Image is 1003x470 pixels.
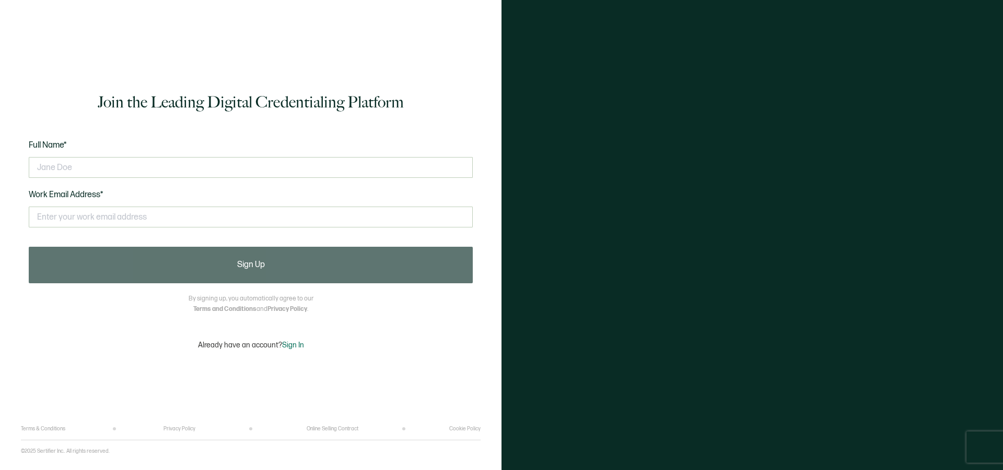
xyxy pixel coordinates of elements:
span: Sign In [282,341,304,350]
p: Already have an account? [198,341,304,350]
a: Terms & Conditions [21,426,65,432]
a: Terms and Conditions [193,305,256,313]
span: Sign Up [237,261,265,269]
span: Full Name* [29,140,67,150]
a: Online Selling Contract [307,426,358,432]
p: ©2025 Sertifier Inc.. All rights reserved. [21,448,110,454]
a: Cookie Policy [449,426,481,432]
a: Privacy Policy [267,305,307,313]
p: By signing up, you automatically agree to our and . [189,294,313,315]
input: Enter your work email address [29,207,473,227]
input: Jane Doe [29,157,473,178]
h1: Join the Leading Digital Credentialing Platform [98,92,404,113]
span: Work Email Address* [29,190,103,200]
button: Sign Up [29,247,473,283]
a: Privacy Policy [164,426,195,432]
